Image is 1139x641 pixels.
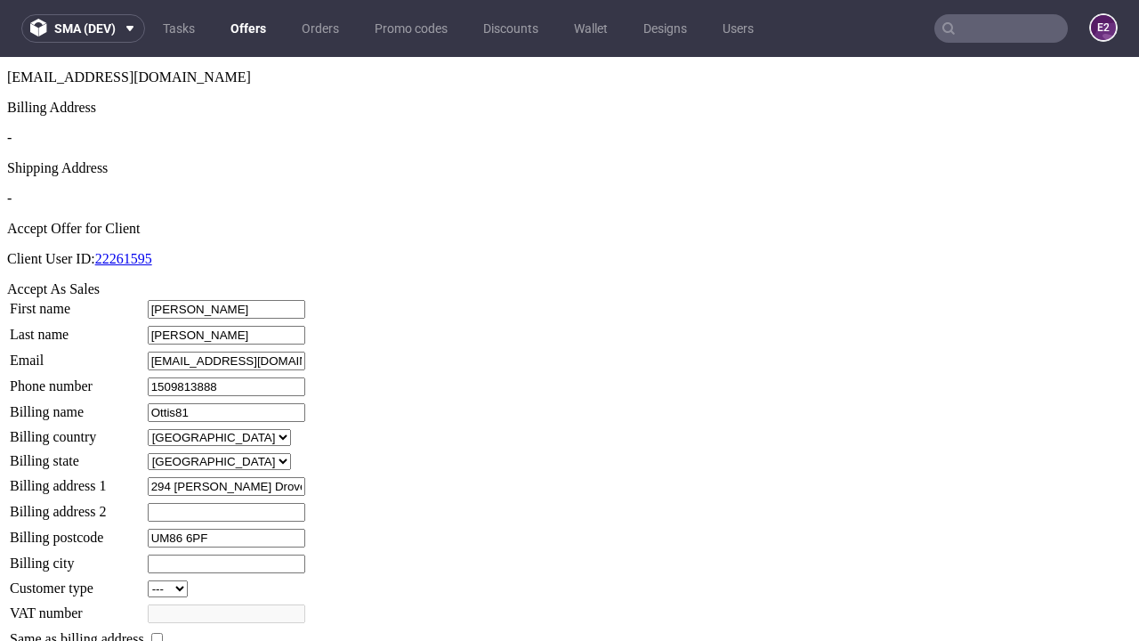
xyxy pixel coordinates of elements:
[9,445,145,466] td: Billing address 2
[7,224,1132,240] div: Accept As Sales
[21,14,145,43] button: sma (dev)
[563,14,618,43] a: Wallet
[633,14,698,43] a: Designs
[712,14,764,43] a: Users
[9,268,145,288] td: Last name
[7,194,1132,210] p: Client User ID:
[152,14,206,43] a: Tasks
[220,14,277,43] a: Offers
[7,134,12,149] span: -
[9,523,145,541] td: Customer type
[291,14,350,43] a: Orders
[9,242,145,263] td: First name
[9,371,145,390] td: Billing country
[9,547,145,567] td: VAT number
[1091,15,1116,40] figcaption: e2
[473,14,549,43] a: Discounts
[9,345,145,366] td: Billing name
[7,43,1132,59] div: Billing Address
[7,12,251,28] span: [EMAIL_ADDRESS][DOMAIN_NAME]
[9,419,145,440] td: Billing address 1
[9,395,145,414] td: Billing state
[7,164,1132,180] div: Accept Offer for Client
[364,14,458,43] a: Promo codes
[95,194,152,209] a: 22261595
[9,294,145,314] td: Email
[9,497,145,517] td: Billing city
[9,572,145,592] td: Same as billing address
[7,103,1132,119] div: Shipping Address
[9,471,145,491] td: Billing postcode
[9,320,145,340] td: Phone number
[7,73,12,88] span: -
[54,22,116,35] span: sma (dev)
